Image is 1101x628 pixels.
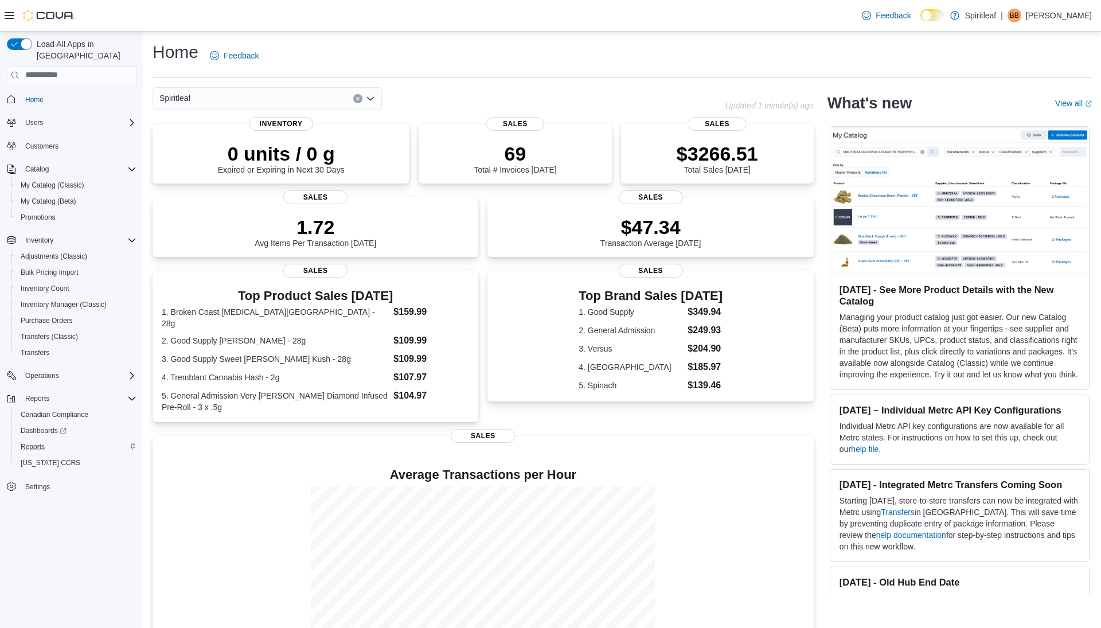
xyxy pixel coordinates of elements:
[21,442,45,451] span: Reports
[16,456,85,470] a: [US_STATE] CCRS
[579,306,683,318] dt: 1. Good Supply
[16,408,136,422] span: Canadian Compliance
[876,531,946,540] a: help documentation
[218,142,345,165] p: 0 units / 0 g
[677,142,758,165] p: $3266.51
[16,210,60,224] a: Promotions
[16,424,136,438] span: Dashboards
[21,284,69,293] span: Inventory Count
[21,480,54,494] a: Settings
[21,392,136,405] span: Reports
[1085,100,1092,107] svg: External link
[840,495,1080,552] p: Starting [DATE], store-to-store transfers can now be integrated with Metrc using in [GEOGRAPHIC_D...
[920,21,921,22] span: Dark Mode
[153,41,198,64] h1: Home
[162,390,389,413] dt: 5. General Admission Very [PERSON_NAME] Diamond Infused Pre-Roll - 3 x .5g
[2,161,141,177] button: Catalog
[283,190,348,204] span: Sales
[2,115,141,131] button: Users
[881,508,915,517] a: Transfers
[16,282,74,295] a: Inventory Count
[162,335,389,346] dt: 2. Good Supply [PERSON_NAME] - 28g
[11,439,141,455] button: Reports
[21,426,67,435] span: Dashboards
[25,142,58,151] span: Customers
[16,282,136,295] span: Inventory Count
[16,440,136,454] span: Reports
[1001,9,1003,22] p: |
[16,314,77,327] a: Purchase Orders
[725,101,814,110] p: Updated 1 minute(s) ago
[579,361,683,373] dt: 4. [GEOGRAPHIC_DATA]
[451,429,515,443] span: Sales
[688,360,723,374] dd: $185.97
[827,94,912,112] h2: What's new
[162,289,469,303] h3: Top Product Sales [DATE]
[2,138,141,154] button: Customers
[677,142,758,174] div: Total Sales [DATE]
[21,181,84,190] span: My Catalog (Classic)
[965,9,996,22] p: Spiritleaf
[21,233,58,247] button: Inventory
[16,178,136,192] span: My Catalog (Classic)
[600,216,701,248] div: Transaction Average [DATE]
[619,190,683,204] span: Sales
[840,284,1080,307] h3: [DATE] - See More Product Details with the New Catalog
[21,213,56,222] span: Promotions
[393,334,469,348] dd: $109.99
[11,209,141,225] button: Promotions
[11,313,141,329] button: Purchase Orders
[2,391,141,407] button: Reports
[21,233,136,247] span: Inventory
[353,94,362,103] button: Clear input
[25,482,50,492] span: Settings
[840,576,1080,588] h3: [DATE] - Old Hub End Date
[21,369,64,383] button: Operations
[1010,9,1019,22] span: BB
[16,266,136,279] span: Bulk Pricing Import
[579,325,683,336] dt: 2. General Admission
[249,117,313,131] span: Inventory
[2,232,141,248] button: Inventory
[393,389,469,403] dd: $104.97
[920,9,944,21] input: Dark Mode
[11,193,141,209] button: My Catalog (Beta)
[21,300,107,309] span: Inventory Manager (Classic)
[474,142,556,165] p: 69
[688,379,723,392] dd: $139.46
[255,216,376,248] div: Avg Items Per Transaction [DATE]
[579,343,683,354] dt: 3. Versus
[25,165,49,174] span: Catalog
[25,236,53,245] span: Inventory
[16,210,136,224] span: Promotions
[393,352,469,366] dd: $109.99
[255,216,376,239] p: 1.72
[283,264,348,278] span: Sales
[16,408,93,422] a: Canadian Compliance
[21,332,78,341] span: Transfers (Classic)
[21,116,136,130] span: Users
[21,316,73,325] span: Purchase Orders
[16,424,71,438] a: Dashboards
[16,314,136,327] span: Purchase Orders
[579,380,683,391] dt: 5. Spinach
[840,479,1080,490] h3: [DATE] - Integrated Metrc Transfers Coming Soon
[25,394,49,403] span: Reports
[16,194,136,208] span: My Catalog (Beta)
[11,455,141,471] button: [US_STATE] CCRS
[21,92,136,107] span: Home
[21,252,87,261] span: Adjustments (Classic)
[162,353,389,365] dt: 3. Good Supply Sweet [PERSON_NAME] Kush - 28g
[876,10,911,21] span: Feedback
[21,369,136,383] span: Operations
[2,368,141,384] button: Operations
[21,139,63,153] a: Customers
[16,266,83,279] a: Bulk Pricing Import
[11,345,141,361] button: Transfers
[25,118,43,127] span: Users
[21,162,53,176] button: Catalog
[21,116,48,130] button: Users
[21,392,54,405] button: Reports
[32,38,136,61] span: Load All Apps in [GEOGRAPHIC_DATA]
[688,305,723,319] dd: $349.94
